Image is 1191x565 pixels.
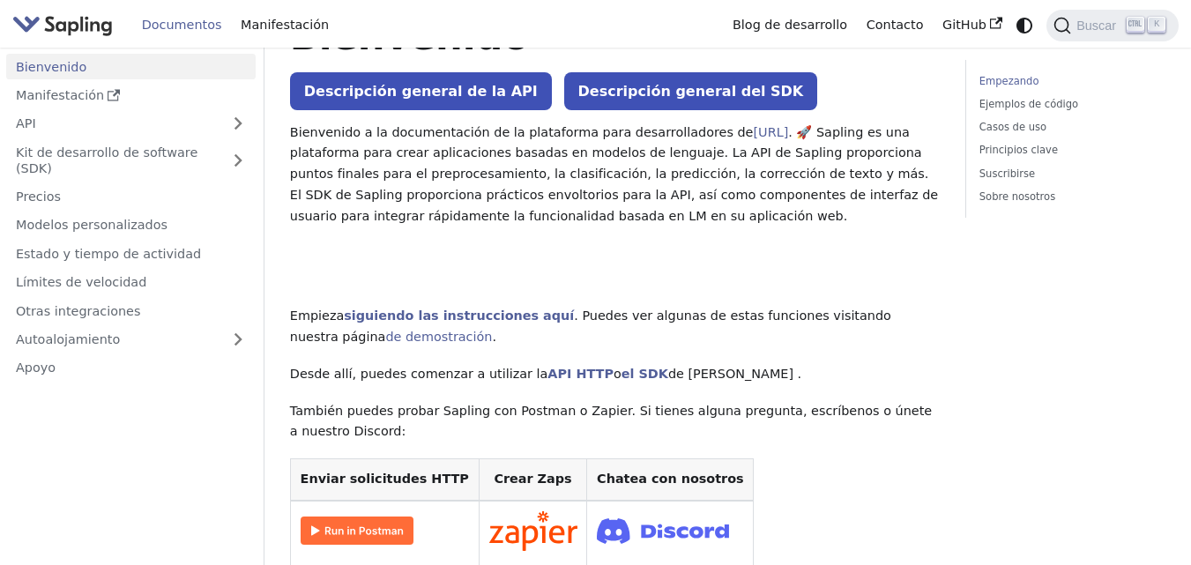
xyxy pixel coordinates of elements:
[231,11,339,39] a: Manifestación
[492,330,496,344] font: .
[979,98,1078,110] font: Ejemplos de código
[16,88,104,102] font: Manifestación
[979,73,1159,90] a: Empezando
[489,511,577,552] img: Conectarse en Zapier
[6,83,256,108] a: Manifestación
[733,18,847,32] font: Blog de desarrollo
[290,367,548,381] font: Desde allí, puedes comenzar a utilizar la
[301,472,469,486] font: Enviar solicitudes HTTP
[16,145,197,175] font: Kit de desarrollo de software (SDK)
[979,190,1055,203] font: Sobre nosotros
[942,18,986,32] font: GitHub
[344,309,574,323] a: siguiendo las instrucciones aquí
[12,12,119,38] a: Sapling.ai
[867,18,924,32] font: Contacto
[614,367,622,381] font: o
[578,83,804,100] font: Descripción general del SDK
[933,11,1011,39] a: GitHub
[6,298,256,323] a: Otras integraciones
[979,144,1058,156] font: Principios clave
[723,11,857,39] a: Blog de desarrollo
[547,367,614,381] a: API HTTP
[1076,19,1116,33] font: Buscar
[16,116,36,130] font: API
[6,241,256,266] a: Estado y tiempo de actividad
[290,72,552,110] a: Descripción general de la API
[622,367,668,381] a: el SDK
[290,125,938,223] font: . 🚀 Sapling es una plataforma para crear aplicaciones basadas en modelos de lenguaje. La API de S...
[16,275,146,289] font: Límites de velocidad
[1148,17,1165,33] kbd: K
[979,121,1046,133] font: Casos de uso
[6,355,256,381] a: Apoyo
[6,184,256,210] a: Precios
[597,513,729,549] img: Únete a Discord
[301,517,413,545] img: Corre en Cartero
[290,404,932,439] font: También puedes probar Sapling con Postman o Zapier. Si tienes alguna pregunta, escríbenos o únete...
[979,167,1035,180] font: Suscribirse
[1012,12,1038,38] button: Cambiar entre modo oscuro y claro (actualmente modo sistema)
[290,309,344,323] font: Empieza
[6,54,256,79] a: Bienvenido
[16,304,140,318] font: Otras integraciones
[304,83,538,100] font: Descripción general de la API
[241,18,329,32] font: Manifestación
[6,212,256,238] a: Modelos personalizados
[6,139,220,181] a: Kit de desarrollo de software (SDK)
[142,18,222,32] font: Documentos
[6,111,220,137] a: API
[16,361,56,375] font: Apoyo
[385,330,492,344] a: de demostración
[668,367,801,381] font: de [PERSON_NAME] .
[16,190,61,204] font: Precios
[290,125,754,139] font: Bienvenido a la documentación de la plataforma para desarrolladores de
[979,166,1159,182] a: Suscribirse
[290,309,891,344] font: . Puedes ver algunas de estas funciones visitando nuestra página
[857,11,933,39] a: Contacto
[597,472,744,486] font: Chatea con nosotros
[6,327,256,353] a: Autoalojamiento
[6,270,256,295] a: Límites de velocidad
[1046,10,1178,41] button: Buscar (Ctrl+K)
[979,142,1159,159] a: Principios clave
[16,332,120,346] font: Autoalojamiento
[132,11,231,39] a: Documentos
[753,125,788,139] a: [URL]
[220,139,256,181] button: Expandir la categoría de la barra lateral 'SDK'
[979,119,1159,136] a: Casos de uso
[979,189,1159,205] a: Sobre nosotros
[16,60,86,74] font: Bienvenido
[220,111,256,137] button: Expandir la categoría 'API' de la barra lateral
[979,96,1159,113] a: Ejemplos de código
[16,247,201,261] font: Estado y tiempo de actividad
[979,75,1039,87] font: Empezando
[564,72,818,110] a: Descripción general del SDK
[16,218,167,232] font: Modelos personalizados
[12,12,113,38] img: Sapling.ai
[494,472,571,486] font: Crear Zaps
